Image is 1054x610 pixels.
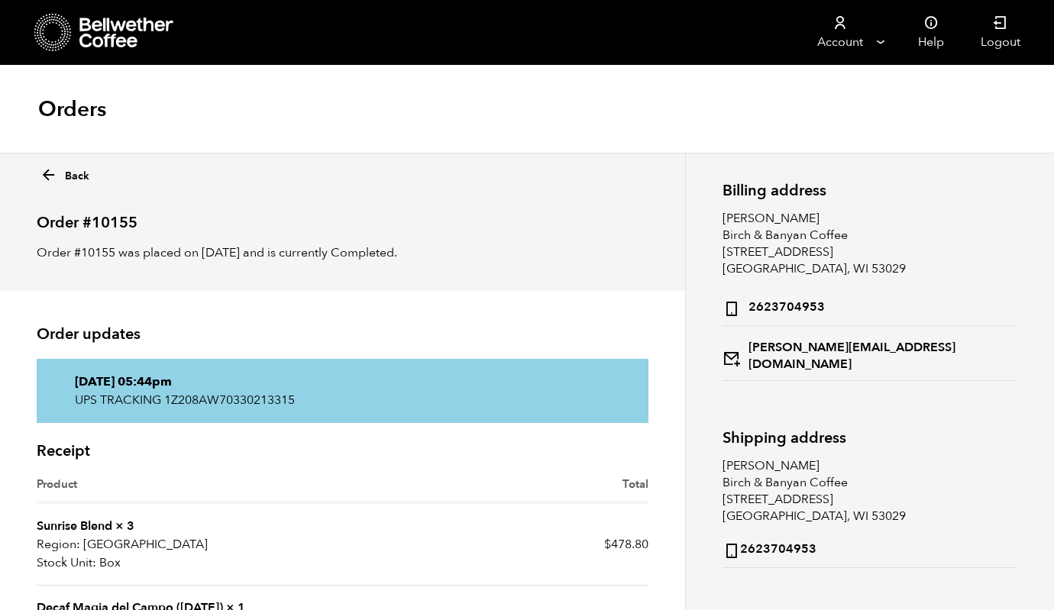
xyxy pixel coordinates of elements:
[343,476,649,504] th: Total
[723,210,1017,381] address: [PERSON_NAME] Birch & Banyan Coffee [STREET_ADDRESS] [GEOGRAPHIC_DATA], WI 53029
[37,244,648,262] p: Order #10155 was placed on [DATE] and is currently Completed.
[37,535,343,554] p: [GEOGRAPHIC_DATA]
[37,476,343,504] th: Product
[723,429,1017,447] h2: Shipping address
[115,518,134,534] strong: × 3
[604,536,648,553] bdi: 478.80
[38,95,106,123] h1: Orders
[723,457,1017,568] address: [PERSON_NAME] Birch & Banyan Coffee [STREET_ADDRESS] [GEOGRAPHIC_DATA], WI 53029
[37,554,343,572] p: Box
[75,391,610,409] p: UPS TRACKING 1Z208AW70330213315
[37,554,96,572] strong: Stock Unit:
[37,201,648,232] h2: Order #10155
[37,535,80,554] strong: Region:
[604,536,611,553] span: $
[75,373,610,391] p: [DATE] 05:44pm
[40,162,89,184] a: Back
[723,182,1017,199] h2: Billing address
[37,442,648,460] h2: Receipt
[723,295,825,318] strong: 2623704953
[723,537,816,560] strong: 2623704953
[37,518,112,534] a: Sunrise Blend
[37,325,648,344] h2: Order updates
[723,339,1017,373] strong: [PERSON_NAME][EMAIL_ADDRESS][DOMAIN_NAME]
